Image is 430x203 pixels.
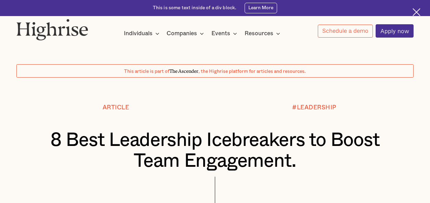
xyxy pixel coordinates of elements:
a: Learn More [245,3,277,13]
div: Events [211,29,239,38]
h1: 8 Best Leadership Icebreakers to Boost Team Engagement. [33,130,397,172]
a: Apply now [376,24,414,38]
span: , the Highrise platform for articles and resources. [198,69,306,74]
div: Article [103,104,129,111]
div: This is some text inside of a div block. [153,5,237,11]
div: Events [211,29,230,38]
a: Schedule a demo [318,25,373,38]
div: Resources [245,29,273,38]
img: Cross icon [413,8,420,16]
div: Companies [167,29,197,38]
div: Individuals [124,29,153,38]
img: Highrise logo [16,19,88,40]
div: Individuals [124,29,161,38]
span: This article is part of [124,69,169,74]
div: Companies [167,29,206,38]
span: The Ascender [169,67,198,73]
div: Resources [245,29,282,38]
div: #LEADERSHIP [292,104,336,111]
